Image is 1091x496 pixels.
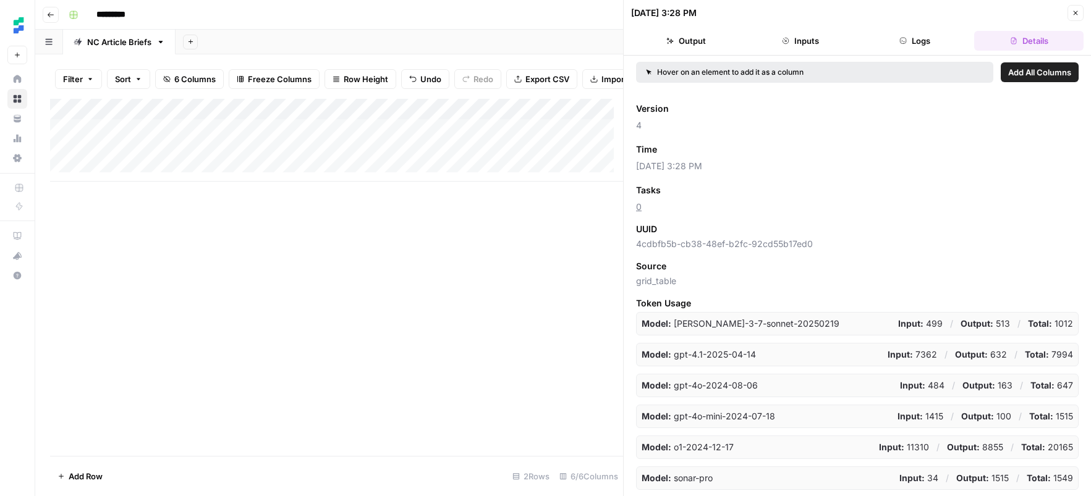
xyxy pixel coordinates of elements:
p: 7994 [1025,348,1073,361]
a: Home [7,69,27,89]
p: 1415 [898,410,943,422]
span: Version [636,103,669,115]
p: 8855 [947,441,1003,453]
p: gpt-4o-mini-2024-07-18 [642,410,775,422]
span: Token Usage [636,297,1079,309]
p: o1-2024-12-17 [642,441,734,453]
p: 100 [961,410,1011,422]
strong: Output: [961,318,993,329]
strong: Input: [879,442,904,452]
button: Details [974,31,1084,51]
img: Ten Speed Logo [7,14,30,36]
span: Undo [420,73,441,85]
div: [DATE] 3:28 PM [631,7,697,19]
strong: Total: [1027,473,1051,483]
strong: Model: [642,380,671,390]
strong: Input: [898,411,923,421]
div: Hover on an element to add it as a column [646,67,894,78]
strong: Input: [900,380,925,390]
strong: Total: [1030,380,1055,390]
strong: Output: [961,411,994,421]
span: UUID [636,223,657,235]
strong: Model: [642,349,671,359]
p: 647 [1030,379,1073,392]
span: Source [636,260,666,272]
p: / [936,441,940,453]
strong: Output: [947,442,980,452]
p: / [1017,317,1021,330]
a: Your Data [7,109,27,128]
span: Export CSV [525,73,569,85]
p: 1515 [1029,410,1073,422]
strong: Model: [642,442,671,452]
strong: Total: [1029,411,1053,421]
span: Redo [473,73,493,85]
strong: Input: [899,473,925,483]
p: 1549 [1027,472,1073,484]
p: 513 [961,317,1010,330]
p: / [1019,410,1022,422]
strong: Model: [642,318,671,329]
strong: Output: [956,473,989,483]
div: 6/6 Columns [554,466,623,486]
p: / [946,472,949,484]
span: Freeze Columns [248,73,312,85]
strong: Total: [1021,442,1045,452]
button: 6 Columns [155,69,224,89]
p: sonar-pro [642,472,713,484]
a: NC Article Briefs [63,30,176,54]
button: Workspace: Ten Speed [7,10,27,41]
a: AirOps Academy [7,226,27,246]
p: 163 [962,379,1012,392]
p: 1515 [956,472,1009,484]
p: 499 [898,317,943,330]
span: Tasks [636,184,661,196]
p: / [1016,472,1019,484]
strong: Model: [642,411,671,421]
a: Browse [7,89,27,109]
button: Import CSV [582,69,654,89]
button: Filter [55,69,102,89]
button: Export CSV [506,69,577,89]
span: 4cdbfb5b-cb38-48ef-b2fc-92cd55b17ed0 [636,238,1079,250]
p: 11310 [879,441,929,453]
span: Filter [63,73,83,85]
p: / [1011,441,1014,453]
button: Add All Columns [1001,62,1079,82]
span: Add Row [69,470,103,482]
button: Inputs [745,31,855,51]
button: Row Height [325,69,396,89]
p: / [951,410,954,422]
p: 7362 [888,348,937,361]
p: / [1020,379,1023,392]
strong: Output: [962,380,995,390]
strong: Total: [1028,318,1052,329]
strong: Output: [955,349,988,359]
p: gpt-4o-2024-08-06 [642,379,758,392]
p: / [950,317,953,330]
span: [DATE] 3:28 PM [636,160,1079,172]
strong: Input: [888,349,913,359]
strong: Input: [898,318,923,329]
span: 4 [636,119,1079,132]
p: / [945,348,948,361]
p: claude-3-7-sonnet-20250219 [642,317,839,330]
p: / [1014,348,1017,361]
p: 1012 [1028,317,1073,330]
span: grid_table [636,275,1079,287]
div: What's new? [8,246,27,265]
p: 484 [900,379,945,392]
button: Add Row [50,466,110,486]
a: Settings [7,148,27,168]
button: Help + Support [7,266,27,285]
button: Output [631,31,741,51]
p: / [952,379,955,392]
span: Add All Columns [1008,66,1071,78]
span: Sort [115,73,131,85]
button: What's new? [7,246,27,266]
p: 34 [899,472,938,484]
p: 632 [955,348,1007,361]
strong: Total: [1025,349,1049,359]
strong: Model: [642,473,671,483]
span: Time [636,143,657,156]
